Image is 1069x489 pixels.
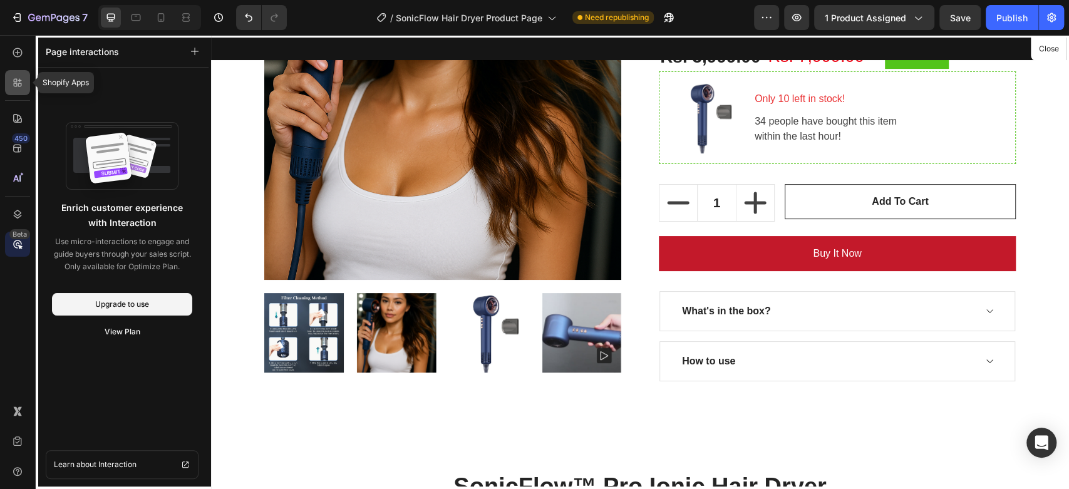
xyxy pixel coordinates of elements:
[986,5,1038,30] button: Publish
[396,11,542,24] span: SonicFlow Hair Dryer Product Page
[54,200,190,230] p: Enrich customer experience with Interaction
[52,321,192,343] button: View Plan
[236,5,287,30] div: Undo/Redo
[105,326,140,337] div: View Plan
[950,13,971,23] span: Save
[82,10,88,25] p: 7
[52,235,192,260] p: Use micro-interactions to engage and guide buyers through your sales script.
[996,11,1028,24] div: Publish
[9,229,30,239] div: Beta
[46,450,199,479] a: Learn about Interaction
[95,299,149,310] div: Upgrade to use
[1026,428,1056,458] div: Open Intercom Messenger
[52,293,192,316] button: Upgrade to use
[12,133,30,143] div: 450
[54,458,137,471] span: Learn about Interaction
[211,35,1069,489] iframe: Design area
[46,45,119,58] p: Page interactions
[5,5,93,30] button: 7
[814,5,934,30] button: 1 product assigned
[390,11,393,24] span: /
[1033,40,1064,58] button: Close
[939,5,981,30] button: Save
[825,11,906,24] span: 1 product assigned
[585,12,649,23] span: Need republishing
[52,260,192,273] p: Only available for Optimize Plan.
